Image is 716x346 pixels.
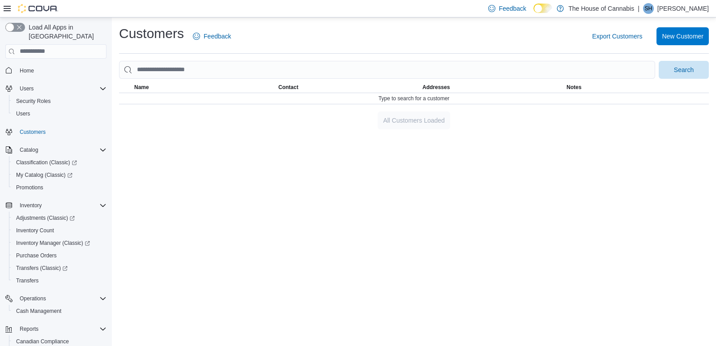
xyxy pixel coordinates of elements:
[16,214,75,222] span: Adjustments (Classic)
[16,227,54,234] span: Inventory Count
[16,239,90,247] span: Inventory Manager (Classic)
[13,250,107,261] span: Purchase Orders
[16,145,107,155] span: Catalog
[9,95,110,107] button: Security Roles
[278,84,298,91] span: Contact
[13,250,60,261] a: Purchase Orders
[588,27,646,45] button: Export Customers
[9,156,110,169] a: Classification (Classic)
[204,32,231,41] span: Feedback
[16,308,61,315] span: Cash Management
[9,237,110,249] a: Inventory Manager (Classic)
[13,275,107,286] span: Transfers
[2,292,110,305] button: Operations
[656,27,709,45] button: New Customer
[16,265,68,272] span: Transfers (Classic)
[2,64,110,77] button: Home
[662,32,703,41] span: New Customer
[13,182,107,193] span: Promotions
[2,82,110,95] button: Users
[9,274,110,287] button: Transfers
[645,3,652,14] span: SH
[13,96,107,107] span: Security Roles
[119,25,184,43] h1: Customers
[378,111,450,129] button: All Customers Loaded
[20,67,34,74] span: Home
[9,212,110,224] a: Adjustments (Classic)
[9,181,110,194] button: Promotions
[16,200,45,211] button: Inventory
[13,213,107,223] span: Adjustments (Classic)
[13,225,107,236] span: Inventory Count
[16,110,30,117] span: Users
[189,27,234,45] a: Feedback
[16,324,107,334] span: Reports
[9,262,110,274] a: Transfers (Classic)
[16,83,37,94] button: Users
[20,146,38,154] span: Catalog
[13,96,54,107] a: Security Roles
[16,293,50,304] button: Operations
[16,83,107,94] span: Users
[16,145,42,155] button: Catalog
[16,338,69,345] span: Canadian Compliance
[13,306,107,316] span: Cash Management
[16,324,42,334] button: Reports
[2,199,110,212] button: Inventory
[592,32,642,41] span: Export Customers
[16,159,77,166] span: Classification (Classic)
[422,84,450,91] span: Addresses
[134,84,149,91] span: Name
[533,4,552,13] input: Dark Mode
[16,126,107,137] span: Customers
[16,200,107,211] span: Inventory
[13,182,47,193] a: Promotions
[2,144,110,156] button: Catalog
[13,170,107,180] span: My Catalog (Classic)
[499,4,526,13] span: Feedback
[13,213,78,223] a: Adjustments (Classic)
[657,3,709,14] p: [PERSON_NAME]
[13,157,81,168] a: Classification (Classic)
[16,171,72,179] span: My Catalog (Classic)
[13,238,94,248] a: Inventory Manager (Classic)
[9,224,110,237] button: Inventory Count
[643,3,654,14] div: Sam Hilchie
[20,202,42,209] span: Inventory
[13,263,71,273] a: Transfers (Classic)
[9,249,110,262] button: Purchase Orders
[13,238,107,248] span: Inventory Manager (Classic)
[659,61,709,79] button: Search
[13,170,76,180] a: My Catalog (Classic)
[13,225,58,236] a: Inventory Count
[16,293,107,304] span: Operations
[567,84,581,91] span: Notes
[16,252,57,259] span: Purchase Orders
[568,3,634,14] p: The House of Cannabis
[674,65,694,74] span: Search
[13,263,107,273] span: Transfers (Classic)
[9,169,110,181] a: My Catalog (Classic)
[9,107,110,120] button: Users
[13,157,107,168] span: Classification (Classic)
[16,65,38,76] a: Home
[638,3,639,14] p: |
[20,85,34,92] span: Users
[20,325,38,333] span: Reports
[25,23,107,41] span: Load All Apps in [GEOGRAPHIC_DATA]
[2,323,110,335] button: Reports
[16,65,107,76] span: Home
[16,98,51,105] span: Security Roles
[16,277,38,284] span: Transfers
[2,125,110,138] button: Customers
[20,295,46,302] span: Operations
[16,127,49,137] a: Customers
[13,108,107,119] span: Users
[13,275,42,286] a: Transfers
[13,306,65,316] a: Cash Management
[9,305,110,317] button: Cash Management
[18,4,58,13] img: Cova
[13,108,34,119] a: Users
[20,128,46,136] span: Customers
